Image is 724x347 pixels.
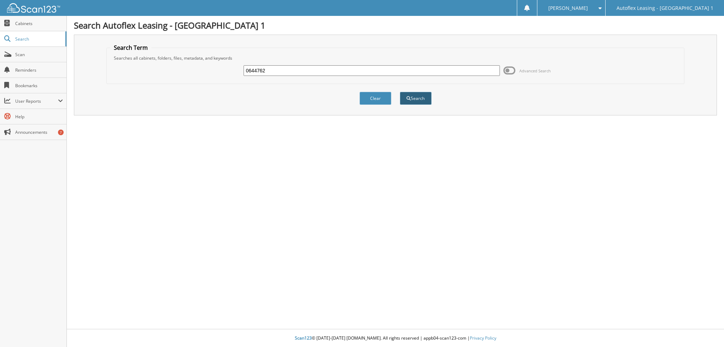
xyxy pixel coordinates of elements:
[519,68,551,73] span: Advanced Search
[58,130,64,135] div: 7
[617,6,713,10] span: Autoflex Leasing - [GEOGRAPHIC_DATA] 1
[74,19,717,31] h1: Search Autoflex Leasing - [GEOGRAPHIC_DATA] 1
[400,92,432,105] button: Search
[15,36,62,42] span: Search
[15,98,58,104] span: User Reports
[15,67,63,73] span: Reminders
[67,330,724,347] div: © [DATE]-[DATE] [DOMAIN_NAME]. All rights reserved | appb04-scan123-com |
[110,44,151,52] legend: Search Term
[295,335,312,341] span: Scan123
[360,92,391,105] button: Clear
[548,6,588,10] span: [PERSON_NAME]
[470,335,496,341] a: Privacy Policy
[15,114,63,120] span: Help
[15,52,63,58] span: Scan
[110,55,681,61] div: Searches all cabinets, folders, files, metadata, and keywords
[15,83,63,89] span: Bookmarks
[15,129,63,135] span: Announcements
[15,20,63,26] span: Cabinets
[7,3,60,13] img: scan123-logo-white.svg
